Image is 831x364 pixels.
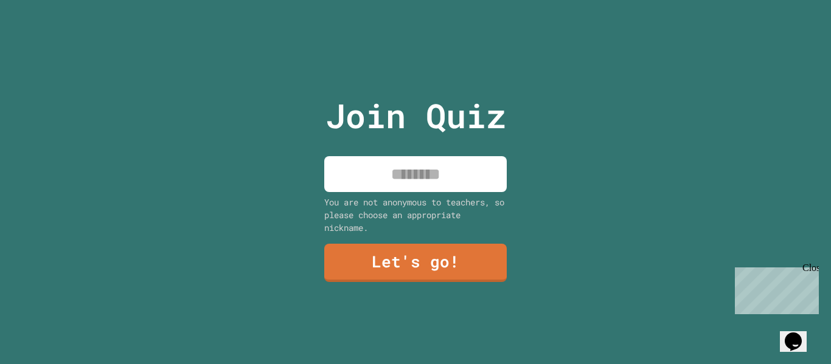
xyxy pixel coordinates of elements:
a: Let's go! [324,244,507,282]
iframe: chat widget [780,315,819,352]
div: You are not anonymous to teachers, so please choose an appropriate nickname. [324,196,507,234]
p: Join Quiz [325,91,506,141]
iframe: chat widget [730,263,819,314]
div: Chat with us now!Close [5,5,84,77]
